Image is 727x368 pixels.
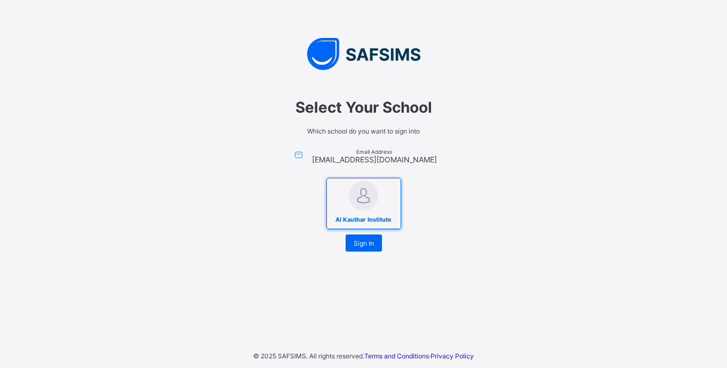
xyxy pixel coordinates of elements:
img: SAFSIMS Logo [204,38,524,70]
span: Email Address [312,148,437,155]
span: © 2025 SAFSIMS. All rights reserved. [253,352,364,360]
span: Which school do you want to sign into [214,127,513,135]
span: Select Your School [214,98,513,116]
img: Al Kauthar Institute [349,181,378,210]
a: Terms and Conditions [364,352,429,360]
span: Sign In [354,239,374,247]
span: [EMAIL_ADDRESS][DOMAIN_NAME] [312,155,437,164]
span: · [364,352,474,360]
a: Privacy Policy [431,352,474,360]
span: Al Kauthar Institute [333,213,394,226]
